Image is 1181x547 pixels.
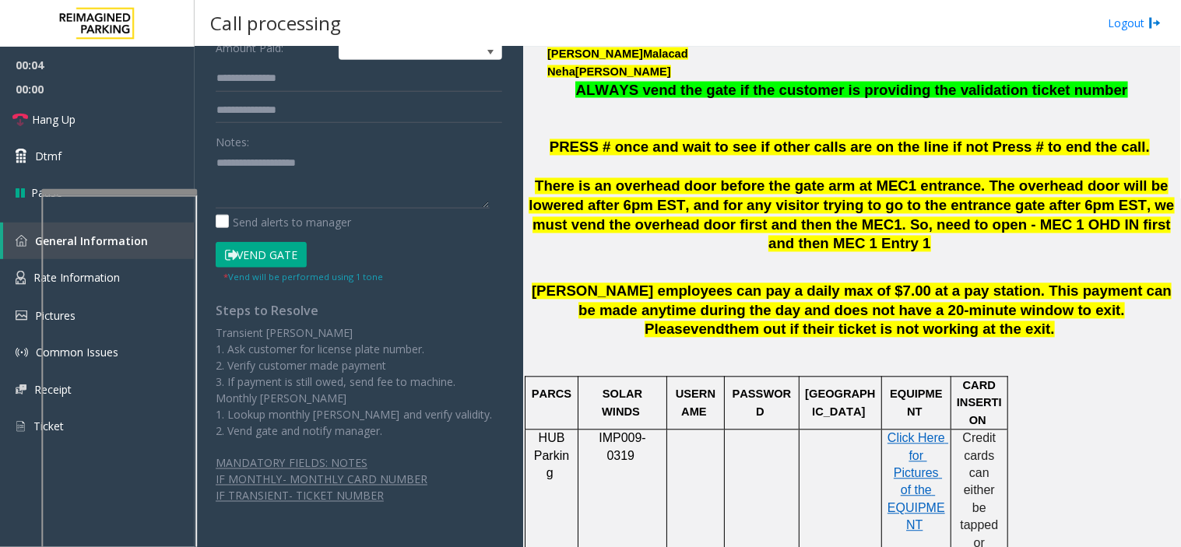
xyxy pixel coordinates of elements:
[575,82,1127,98] span: ALWAYS vend the gate if the customer is providing the validation ticket number
[3,223,195,259] a: General Information
[216,214,351,230] label: Send alerts to manager
[34,382,72,397] span: Receipt
[1149,15,1162,31] img: logout
[16,384,26,394] img: 'icon'
[36,345,118,359] span: Common Issues
[31,184,62,201] span: Pause
[547,47,643,60] span: [PERSON_NAME]
[216,128,249,150] label: Notes:
[216,303,502,318] h4: Steps to Resolve
[547,65,575,78] span: Neha
[480,47,501,60] span: Decrease value
[216,472,427,487] span: IF MONTHLY- MONTHLY CARD NUMBER
[202,4,349,42] h3: Call processing
[16,310,27,321] img: 'icon'
[16,346,28,359] img: 'icon'
[805,388,875,418] span: [GEOGRAPHIC_DATA]
[529,178,1174,252] span: There is an overhead door before the gate arm at MEC1 entrance. The overhead door will be lowered...
[602,388,645,418] span: SOLAR WINDS
[216,489,384,503] span: IF TRANSIENT- TICKET NUMBER
[532,388,571,401] span: PARCS
[643,47,688,61] span: Malacad
[16,419,26,433] img: 'icon'
[599,432,645,462] span: IMP009-0319
[733,388,792,418] span: PASSWORD
[888,433,948,532] a: Click Here for Pictures of the EQUIPMENT
[534,432,569,480] span: HUB Parking
[216,324,502,439] p: Transient [PERSON_NAME] 1. Ask customer for license plate number. 2. Verify customer made payment...
[35,233,148,248] span: General Information
[1109,15,1162,31] a: Logout
[223,271,383,282] small: Vend will be performed using 1 tone
[957,380,1002,427] span: CARD INSERTION
[216,242,307,268] button: Vend Gate
[33,419,64,433] span: Ticket
[16,235,27,247] img: 'icon'
[212,34,335,61] label: Amount Paid:
[532,283,1172,338] span: [PERSON_NAME] employees can pay a daily max of $7.00 at a pay station. This payment can be made a...
[575,65,671,79] span: [PERSON_NAME]
[32,111,76,128] span: Hang Up
[890,388,943,418] span: EQUIPMENT
[16,271,26,285] img: 'icon'
[35,308,76,323] span: Pictures
[691,321,725,338] span: vend
[33,270,120,285] span: Rate Information
[725,321,1051,338] span: them out if their ticket is not working at the exit
[550,139,1150,156] span: PRESS # once and wait to see if other calls are on the line if not Press # to end the call.
[35,148,62,164] span: Dtmf
[216,456,367,471] span: MANDATORY FIELDS: NOTES
[676,388,715,418] span: USERNAME
[1051,321,1055,338] span: .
